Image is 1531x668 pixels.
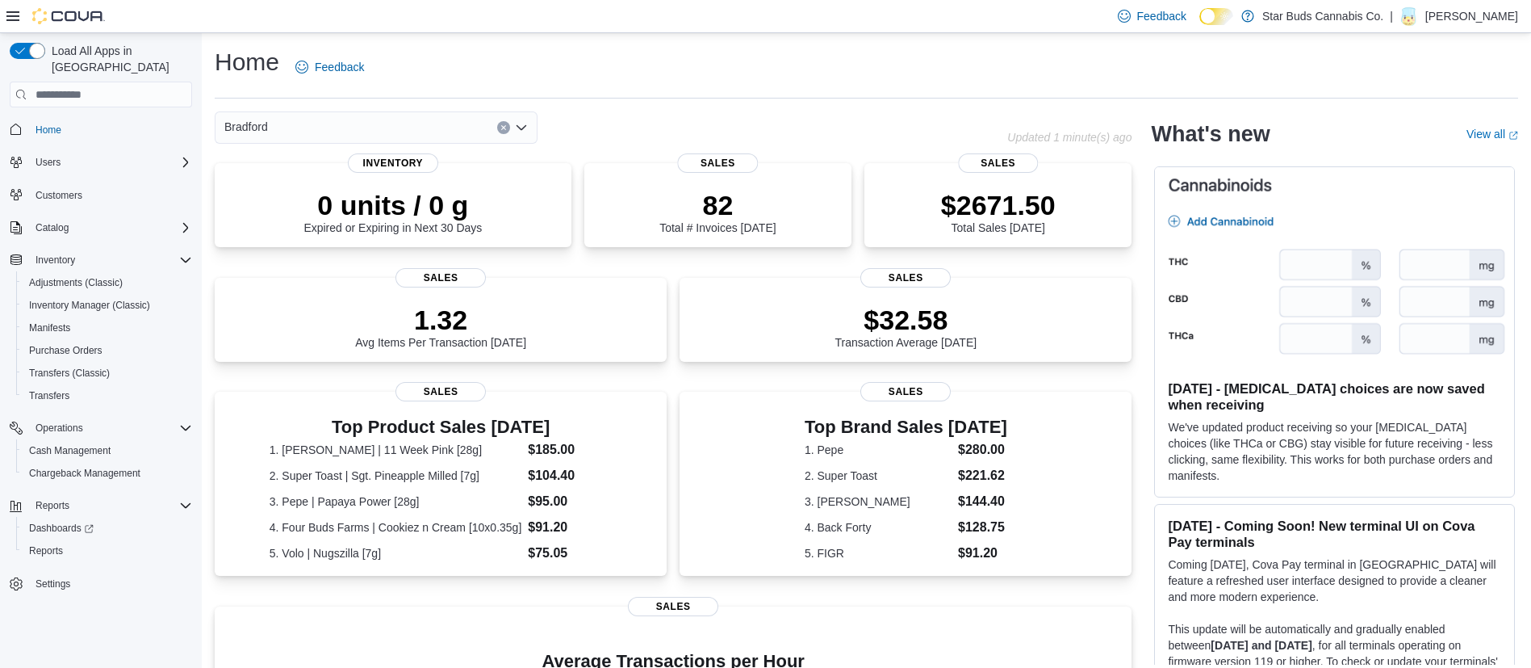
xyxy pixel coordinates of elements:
[1390,6,1393,26] p: |
[29,467,140,480] span: Chargeback Management
[941,189,1056,221] p: $2671.50
[16,339,199,362] button: Purchase Orders
[29,120,68,140] a: Home
[1137,8,1186,24] span: Feedback
[23,273,129,292] a: Adjustments (Classic)
[36,156,61,169] span: Users
[23,541,192,561] span: Reports
[270,468,522,484] dt: 2. Super Toast | Sgt. Pineapple Milled [7g]
[16,271,199,294] button: Adjustments (Classic)
[29,250,192,270] span: Inventory
[23,386,192,405] span: Transfers
[36,124,61,137] span: Home
[29,218,192,237] span: Catalog
[270,494,522,510] dt: 3. Pepe | Papaya Power [28g]
[23,519,100,538] a: Dashboards
[16,317,199,339] button: Manifests
[3,494,199,517] button: Reports
[29,496,192,515] span: Reports
[1262,6,1383,26] p: Star Buds Cannabis Co.
[1168,557,1501,605] p: Coming [DATE], Cova Pay terminal in [GEOGRAPHIC_DATA] will feature a refreshed user interface des...
[289,51,370,83] a: Feedback
[29,544,63,557] span: Reports
[29,522,94,535] span: Dashboards
[659,189,776,221] p: 82
[36,189,82,202] span: Customers
[835,304,977,336] p: $32.58
[395,382,486,401] span: Sales
[29,389,69,402] span: Transfers
[23,296,157,315] a: Inventory Manager (Classic)
[23,318,192,338] span: Manifests
[29,119,192,139] span: Home
[805,494,952,510] dt: 3. [PERSON_NAME]
[348,153,438,173] span: Inventory
[23,273,192,292] span: Adjustments (Classic)
[16,362,199,384] button: Transfers (Classic)
[29,276,123,289] span: Adjustments (Classic)
[16,384,199,407] button: Transfers
[3,151,199,174] button: Users
[16,540,199,562] button: Reports
[3,572,199,595] button: Settings
[805,519,952,536] dt: 4. Back Forty
[36,254,75,267] span: Inventory
[958,518,1007,537] dd: $128.75
[528,466,612,485] dd: $104.40
[315,59,364,75] span: Feedback
[36,221,69,234] span: Catalog
[29,574,77,594] a: Settings
[16,517,199,540] a: Dashboards
[23,519,192,538] span: Dashboards
[1168,518,1501,550] h3: [DATE] - Coming Soon! New terminal UI on Cova Pay terminals
[29,185,192,205] span: Customers
[16,294,199,317] button: Inventory Manager (Classic)
[528,492,612,511] dd: $95.00
[29,321,70,334] span: Manifests
[29,573,192,594] span: Settings
[528,544,612,563] dd: $75.05
[528,518,612,537] dd: $91.20
[355,304,526,349] div: Avg Items Per Transaction [DATE]
[29,418,192,438] span: Operations
[23,341,109,360] a: Purchase Orders
[515,121,528,134] button: Open list of options
[303,189,482,234] div: Expired or Expiring in Next 30 Days
[29,496,76,515] button: Reports
[36,578,70,590] span: Settings
[29,218,75,237] button: Catalog
[958,544,1007,563] dd: $91.20
[958,440,1007,460] dd: $280.00
[1168,380,1501,413] h3: [DATE] - [MEDICAL_DATA] choices are now saved when receiving
[36,422,83,435] span: Operations
[1425,6,1518,26] p: [PERSON_NAME]
[860,268,951,288] span: Sales
[3,249,199,271] button: Inventory
[805,442,952,458] dt: 1. Pepe
[958,466,1007,485] dd: $221.62
[23,464,192,483] span: Chargeback Management
[29,299,150,312] span: Inventory Manager (Classic)
[1199,8,1233,25] input: Dark Mode
[36,499,69,512] span: Reports
[835,304,977,349] div: Transaction Average [DATE]
[3,417,199,439] button: Operations
[23,386,76,405] a: Transfers
[16,462,199,485] button: Chargeback Management
[270,442,522,458] dt: 1. [PERSON_NAME] | 11 Week Pink [28g]
[1151,121,1270,147] h2: What's new
[1168,419,1501,484] p: We've updated product receiving so your [MEDICAL_DATA] choices (like THCa or CBG) stay visible fo...
[23,441,117,460] a: Cash Management
[941,189,1056,234] div: Total Sales [DATE]
[659,189,776,234] div: Total # Invoices [DATE]
[628,597,718,616] span: Sales
[10,111,192,637] nav: Complex example
[29,153,67,172] button: Users
[860,382,951,401] span: Sales
[528,440,612,460] dd: $185.00
[1466,128,1518,141] a: View allExternal link
[3,183,199,207] button: Customers
[29,418,90,438] button: Operations
[1508,131,1518,141] svg: External link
